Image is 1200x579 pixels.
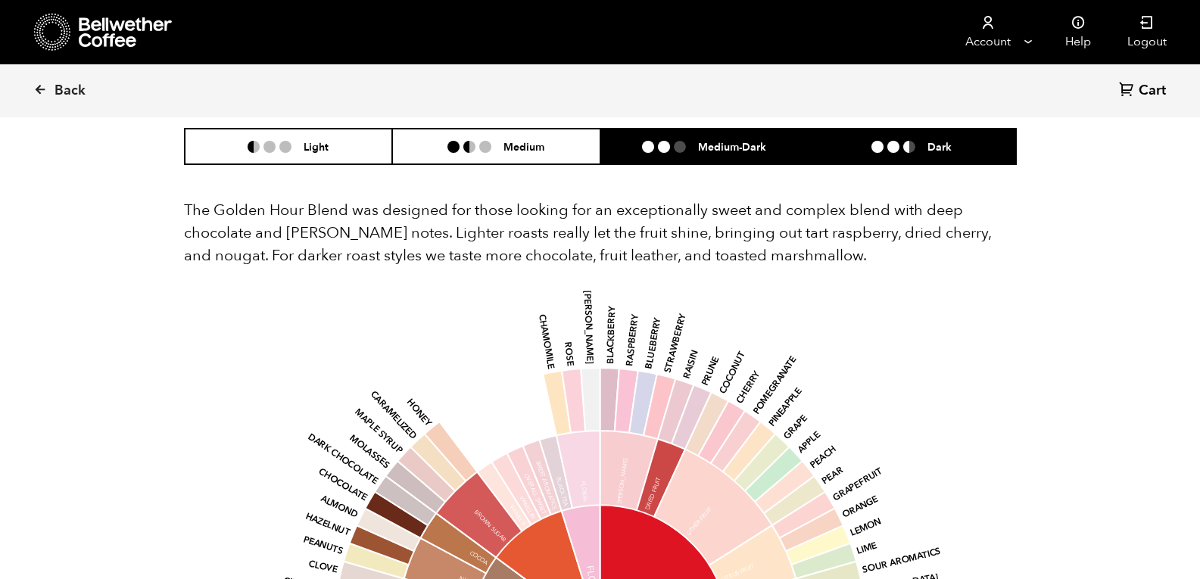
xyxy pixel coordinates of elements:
span: Back [55,82,86,100]
h6: Medium [503,140,544,153]
p: The Golden Hour Blend was designed for those looking for an exceptionally sweet and complex blend... [184,199,1017,267]
h6: Dark [927,140,952,153]
span: Cart [1139,82,1166,100]
h6: Light [304,140,329,153]
h6: Medium-Dark [698,140,766,153]
a: Cart [1119,81,1170,101]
